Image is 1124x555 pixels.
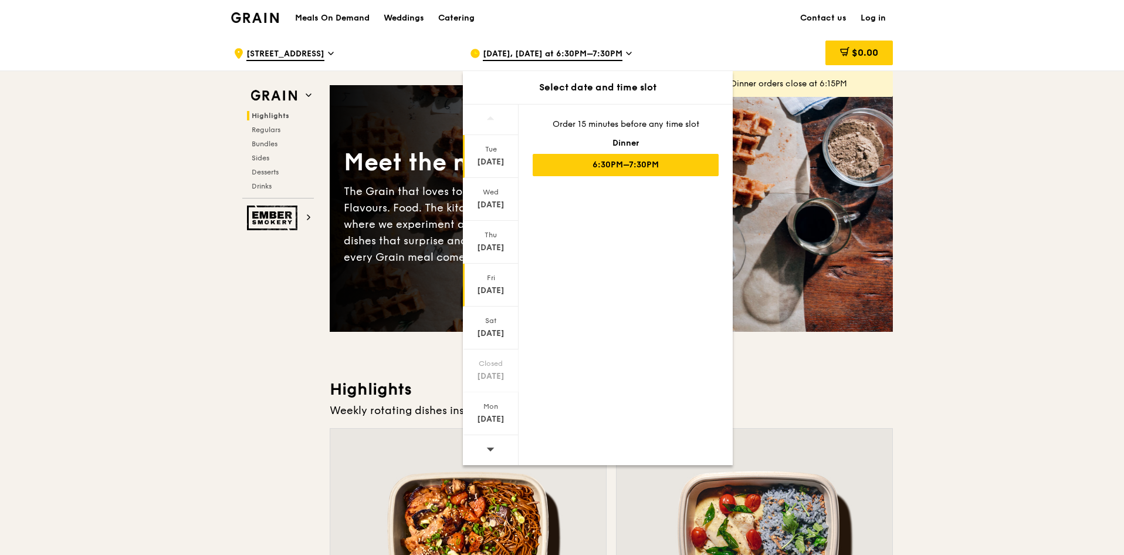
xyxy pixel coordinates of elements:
img: Grain web logo [247,85,301,106]
img: Ember Smokery web logo [247,206,301,230]
div: Weekly rotating dishes inspired by flavours from around the world. [330,402,893,419]
div: Order 15 minutes before any time slot [533,119,719,130]
div: Tue [465,144,517,154]
div: The Grain that loves to play. With ingredients. Flavours. Food. The kitchen is our happy place, w... [344,183,611,265]
div: [DATE] [465,242,517,254]
span: $0.00 [852,47,878,58]
span: Sides [252,154,269,162]
a: Weddings [377,1,431,36]
div: Meet the new Grain [344,147,611,179]
img: Grain [231,12,279,23]
h1: Meals On Demand [295,12,370,24]
div: Wed [465,187,517,197]
div: Dinner orders close at 6:15PM [731,78,883,90]
div: Dinner [533,137,719,149]
div: Closed [465,359,517,368]
div: Catering [438,1,475,36]
div: [DATE] [465,413,517,425]
span: Highlights [252,112,289,120]
div: Weddings [384,1,424,36]
div: [DATE] [465,156,517,168]
a: Catering [431,1,482,36]
span: Bundles [252,140,277,148]
a: Log in [854,1,893,36]
div: [DATE] [465,371,517,382]
span: Drinks [252,182,272,190]
h3: Highlights [330,379,893,400]
div: Thu [465,230,517,240]
div: Sat [465,316,517,325]
div: Mon [465,402,517,411]
span: Regulars [252,126,280,134]
a: Contact us [793,1,854,36]
div: [DATE] [465,199,517,211]
div: Select date and time slot [463,80,733,95]
span: [STREET_ADDRESS] [246,48,324,61]
span: Desserts [252,168,279,176]
div: [DATE] [465,285,517,297]
span: [DATE], [DATE] at 6:30PM–7:30PM [483,48,622,61]
div: Fri [465,273,517,282]
div: 6:30PM–7:30PM [533,154,719,176]
div: [DATE] [465,328,517,339]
